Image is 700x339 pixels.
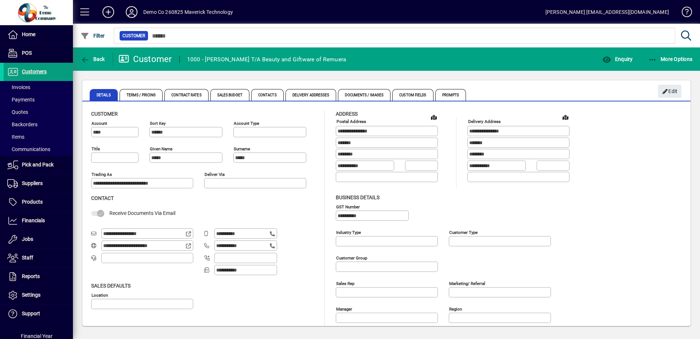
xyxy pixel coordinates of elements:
[600,53,634,66] button: Enquiry
[7,84,30,90] span: Invoices
[150,121,166,126] mat-label: Sort key
[90,89,118,101] span: Details
[120,5,143,19] button: Profile
[22,199,43,205] span: Products
[109,210,175,216] span: Receive Documents Via Email
[336,111,358,117] span: Address
[4,267,73,286] a: Reports
[143,6,233,18] div: Demo Co 260825 Maverick Technology
[4,143,73,155] a: Communications
[560,111,571,123] a: View on map
[92,146,100,151] mat-label: Title
[22,217,45,223] span: Financials
[4,44,73,62] a: POS
[91,283,131,289] span: Sales defaults
[336,230,361,235] mat-label: Industry type
[164,89,208,101] span: Contract Rates
[73,53,113,66] app-page-header-button: Back
[336,255,367,260] mat-label: Customer group
[7,122,38,127] span: Backorders
[22,180,43,186] span: Suppliers
[79,53,107,66] button: Back
[4,118,73,131] a: Backorders
[251,89,284,101] span: Contacts
[22,31,35,37] span: Home
[4,230,73,249] a: Jobs
[7,146,50,152] span: Communications
[662,85,678,97] span: Edit
[150,146,172,151] mat-label: Given name
[4,81,73,93] a: Invoices
[545,6,669,18] div: [PERSON_NAME] [EMAIL_ADDRESS][DOMAIN_NAME]
[646,53,695,66] button: More Options
[658,85,681,98] button: Edit
[4,26,73,44] a: Home
[22,311,40,316] span: Support
[234,146,250,151] mat-label: Surname
[22,50,32,56] span: POS
[4,193,73,211] a: Products
[187,54,346,65] div: 1000 - [PERSON_NAME] T/A Beauty and Giftware of Remuera
[449,281,485,286] mat-label: Marketing/ Referral
[91,111,118,117] span: Customer
[338,89,390,101] span: Documents / Images
[336,306,352,311] mat-label: Manager
[22,292,40,298] span: Settings
[4,131,73,143] a: Items
[22,162,54,167] span: Pick and Pack
[428,111,440,123] a: View on map
[234,121,259,126] mat-label: Account Type
[92,172,112,177] mat-label: Trading as
[22,236,33,242] span: Jobs
[648,56,693,62] span: More Options
[336,281,354,286] mat-label: Sales rep
[336,194,380,200] span: Business details
[392,89,433,101] span: Custom Fields
[122,32,145,39] span: Customer
[120,89,163,101] span: Terms / Pricing
[4,212,73,230] a: Financials
[4,286,73,304] a: Settings
[435,89,466,101] span: Prompts
[449,230,478,235] mat-label: Customer type
[336,204,360,209] mat-label: GST Number
[22,69,47,74] span: Customers
[91,195,114,201] span: Contact
[97,5,120,19] button: Add
[602,56,633,62] span: Enquiry
[92,121,107,126] mat-label: Account
[4,106,73,118] a: Quotes
[205,172,225,177] mat-label: Deliver via
[81,33,105,39] span: Filter
[81,56,105,62] span: Back
[22,255,33,261] span: Staff
[4,93,73,106] a: Payments
[7,97,35,103] span: Payments
[21,333,52,339] span: Financial Year
[4,305,73,323] a: Support
[92,292,108,297] mat-label: Location
[4,174,73,193] a: Suppliers
[22,273,40,279] span: Reports
[7,134,24,140] span: Items
[118,53,172,65] div: Customer
[4,249,73,267] a: Staff
[449,306,462,311] mat-label: Region
[210,89,249,101] span: Sales Budget
[285,89,337,101] span: Delivery Addresses
[7,109,28,115] span: Quotes
[79,29,107,42] button: Filter
[676,1,691,25] a: Knowledge Base
[4,156,73,174] a: Pick and Pack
